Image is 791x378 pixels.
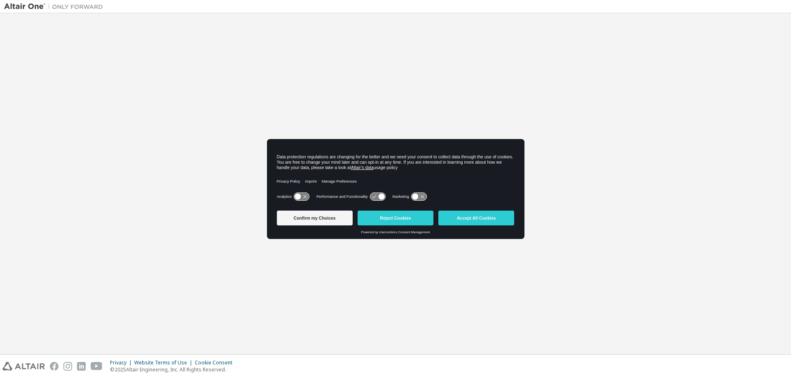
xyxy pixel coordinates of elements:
img: Altair One [4,2,107,11]
img: instagram.svg [63,362,72,371]
img: facebook.svg [50,362,59,371]
div: Cookie Consent [195,359,237,366]
img: altair_logo.svg [2,362,45,371]
img: youtube.svg [91,362,103,371]
p: © 2025 Altair Engineering, Inc. All Rights Reserved. [110,366,237,373]
div: Privacy [110,359,134,366]
img: linkedin.svg [77,362,86,371]
div: Website Terms of Use [134,359,195,366]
